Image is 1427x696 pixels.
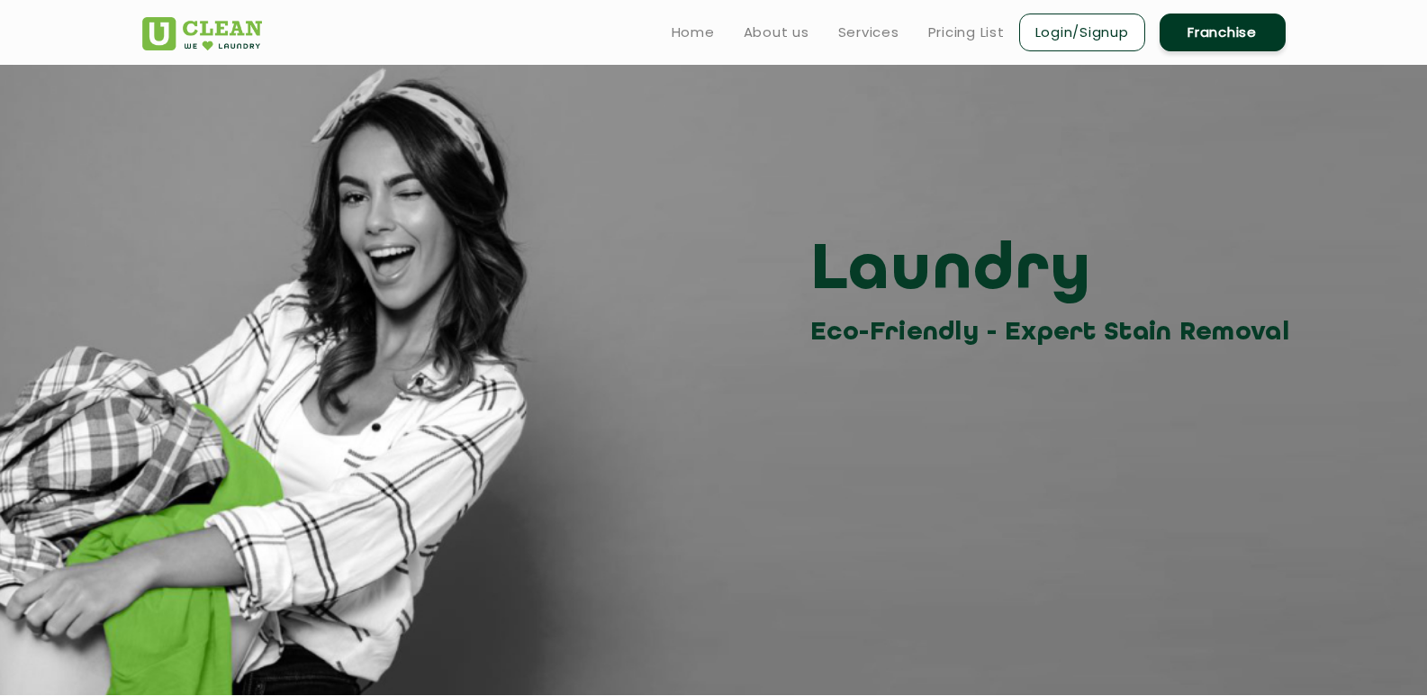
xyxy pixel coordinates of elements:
[142,17,262,50] img: UClean Laundry and Dry Cleaning
[1019,14,1145,51] a: Login/Signup
[810,231,1299,312] h3: Laundry
[810,312,1299,353] h3: Eco-Friendly - Expert Stain Removal
[744,22,809,43] a: About us
[1160,14,1286,51] a: Franchise
[838,22,899,43] a: Services
[672,22,715,43] a: Home
[928,22,1005,43] a: Pricing List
